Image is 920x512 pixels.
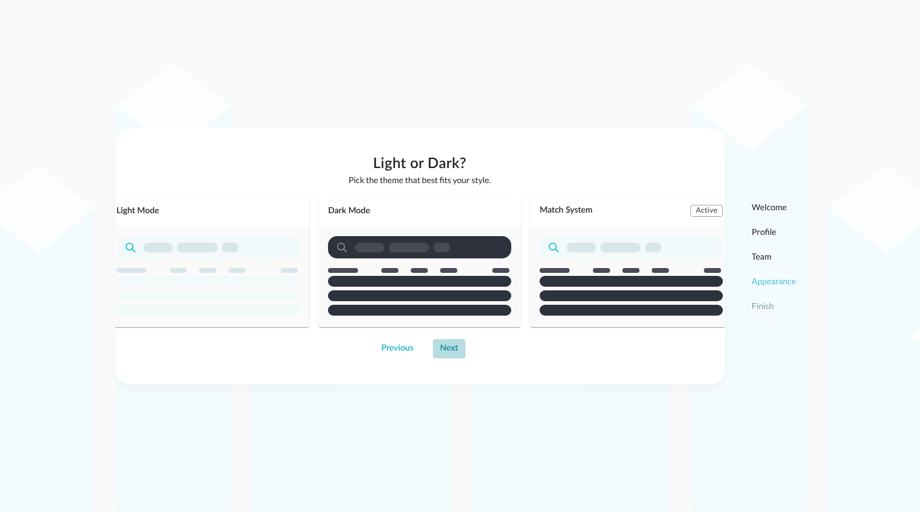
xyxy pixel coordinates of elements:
span: Light Mode [116,205,159,216]
p: Appearance [752,275,796,287]
span: Dark Mode [328,205,370,216]
div: Previous [382,341,414,356]
button: Dark Mode [318,195,521,327]
button: Next [433,339,465,358]
p: Pick the theme that best fits your style. [107,173,733,186]
button: Light Mode [107,195,309,327]
p: Team [752,250,796,263]
div: Next [440,341,458,356]
p: Welcome [752,201,796,213]
p: Finish [752,299,796,312]
p: Profile [752,225,796,238]
h2: Light or Dark? [107,154,733,173]
button: Previous [374,339,421,358]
